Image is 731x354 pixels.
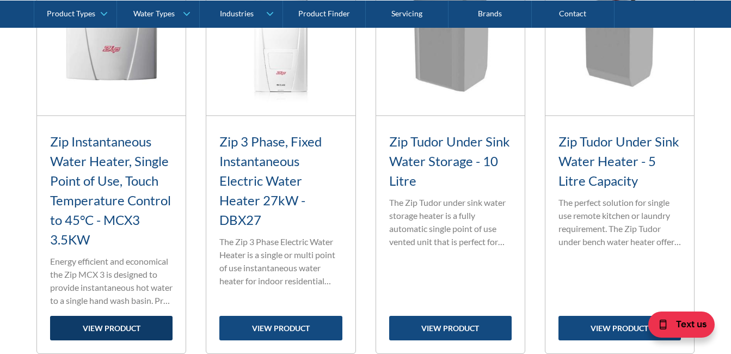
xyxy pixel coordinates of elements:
[47,9,95,18] div: Product Types
[50,132,173,249] h3: Zip Instantaneous Water Heater, Single Point of Use, Touch Temperature Control to 45°C - MCX3 3.5KW
[558,316,681,340] a: view product
[219,235,342,288] p: The Zip 3 Phase Electric Water Heater is a single or multi point of use instantaneous water heate...
[50,255,173,307] p: Energy efficient and economical the Zip MCX 3 is designed to provide instantaneous hot water to a...
[50,316,173,340] a: view product
[219,316,342,340] a: view product
[389,316,512,340] a: view product
[644,300,731,354] iframe: podium webchat widget bubble
[558,196,681,248] p: The perfect solution for single use remote kitchen or laundry requirement. The Zip Tudor under be...
[558,132,681,191] h3: Zip Tudor Under Sink Water Heater - 5 Litre Capacity
[219,132,342,230] h3: Zip 3 Phase, Fixed Instantaneous Electric Water Heater 27kW - DBX27
[133,9,175,18] div: Water Types
[389,132,512,191] h3: Zip Tudor Under Sink Water Storage - 10 Litre
[389,196,512,248] p: The Zip Tudor under sink water storage heater is a fully automatic single point of use vented uni...
[220,9,254,18] div: Industries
